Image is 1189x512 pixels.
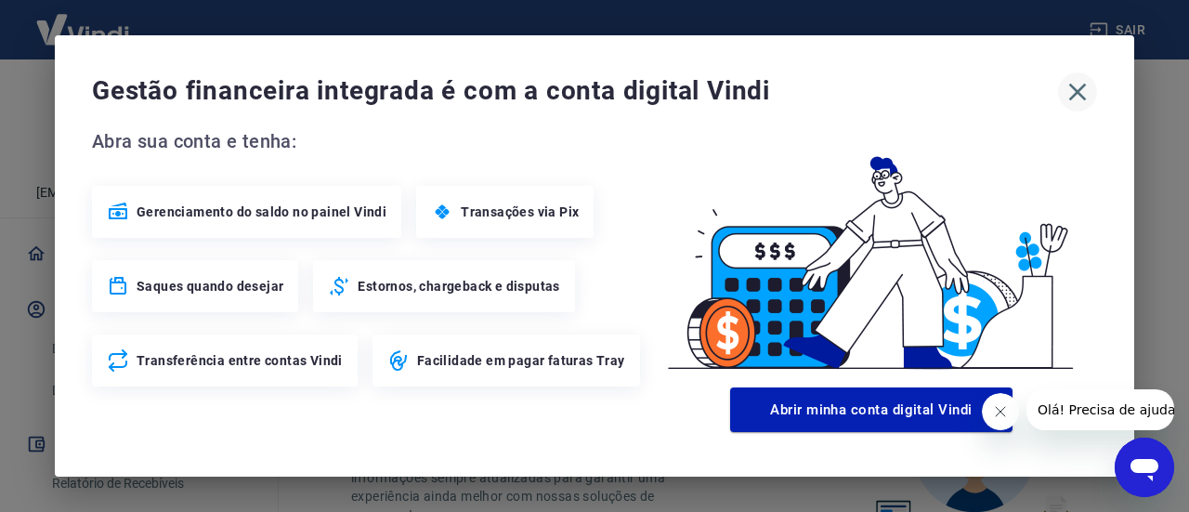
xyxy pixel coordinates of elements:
span: Transferência entre contas Vindi [137,351,343,370]
span: Olá! Precisa de ajuda? [11,13,156,28]
span: Transações via Pix [461,203,579,221]
iframe: Message from company [1026,389,1174,430]
span: Abra sua conta e tenha: [92,126,646,156]
iframe: Close message [982,393,1019,430]
img: Good Billing [646,126,1097,380]
span: Facilidade em pagar faturas Tray [417,351,625,370]
span: Estornos, chargeback e disputas [358,277,559,295]
button: Abrir minha conta digital Vindi [730,387,1013,432]
span: Gerenciamento do saldo no painel Vindi [137,203,386,221]
span: Saques quando desejar [137,277,283,295]
iframe: Button to launch messaging window [1115,438,1174,497]
span: Gestão financeira integrada é com a conta digital Vindi [92,72,1058,110]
